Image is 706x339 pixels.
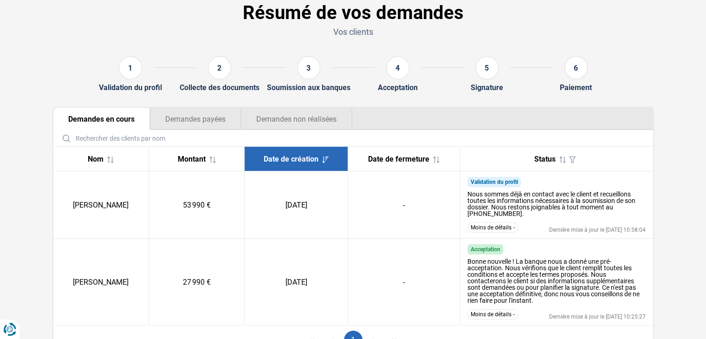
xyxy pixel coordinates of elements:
[178,155,206,163] span: Montant
[149,239,245,326] td: 27 990 €
[470,246,500,253] span: Acceptation
[245,239,348,326] td: [DATE]
[57,130,649,146] input: Rechercher des clients par nom
[52,26,654,38] p: Vos clients
[549,227,646,233] div: Dernière mise à jour le [DATE] 10:58:04
[149,171,245,239] td: 53 990 €
[467,191,646,217] div: Nous sommes déjà en contact avec le client et recueillons toutes les informations nécessaires à l...
[467,309,518,319] button: Moins de détails
[467,222,518,233] button: Moins de détails
[208,56,231,79] div: 2
[471,83,503,92] div: Signature
[267,83,350,92] div: Soumission aux banques
[88,155,104,163] span: Nom
[475,56,499,79] div: 5
[470,179,518,185] span: Validation du profil
[245,171,348,239] td: [DATE]
[180,83,259,92] div: Collecte des documents
[264,155,318,163] span: Date de création
[386,56,409,79] div: 4
[297,56,320,79] div: 3
[119,56,142,79] div: 1
[467,258,646,304] div: Bonne nouvelle ! La banque nous a donné une pré-acceptation. Nous vérifions que le client remplit...
[564,56,588,79] div: 6
[52,2,654,24] h1: Résumé de vos demandes
[560,83,592,92] div: Paiement
[99,83,162,92] div: Validation du profil
[549,314,646,319] div: Dernière mise à jour le [DATE] 10:25:27
[348,171,460,239] td: -
[241,108,352,130] button: Demandes non réalisées
[348,239,460,326] td: -
[368,155,429,163] span: Date de fermeture
[53,108,150,130] button: Demandes en cours
[53,239,149,326] td: [PERSON_NAME]
[53,171,149,239] td: [PERSON_NAME]
[534,155,556,163] span: Status
[150,108,241,130] button: Demandes payées
[378,83,418,92] div: Acceptation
